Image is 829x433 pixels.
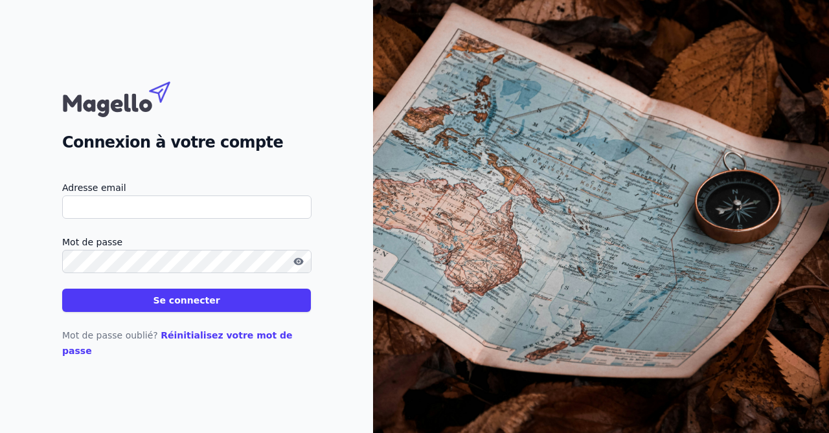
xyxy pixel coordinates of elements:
p: Mot de passe oublié? [62,328,311,359]
button: Se connecter [62,289,311,312]
h2: Connexion à votre compte [62,131,311,154]
a: Réinitialisez votre mot de passe [62,330,293,356]
label: Mot de passe [62,234,311,250]
label: Adresse email [62,180,311,195]
img: Magello [62,75,198,120]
